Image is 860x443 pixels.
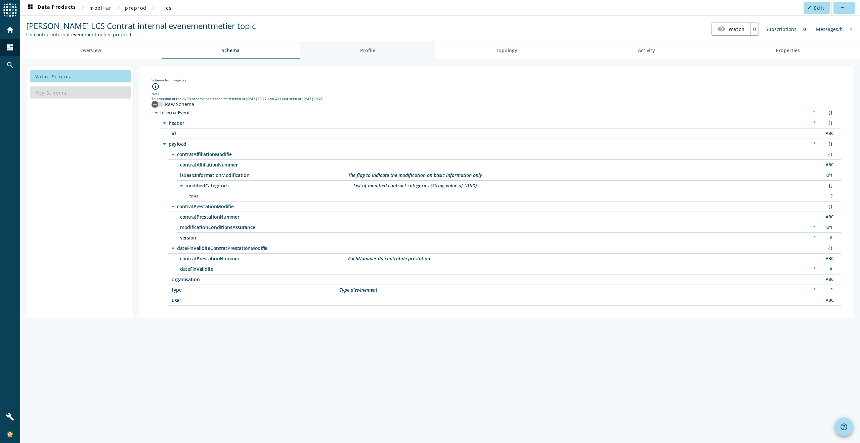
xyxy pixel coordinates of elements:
div: Unknown [822,287,836,294]
div: 0 [750,23,759,35]
div: Required [810,120,819,127]
span: Edit [814,5,824,11]
button: Watch [712,23,750,35]
button: Data Products [24,2,79,14]
button: lcs [157,2,179,14]
button: preprod [122,2,149,14]
span: /payload/contratPrestationModifie [177,204,345,209]
div: 1 [846,23,856,36]
span: [PERSON_NAME] LCS Contrat internal evenementmetier topic [26,20,256,31]
span: /payload/dateFinValiditeContratPrestationModifie/dateFinValidite [180,267,348,271]
div: Required [810,287,819,294]
span: /payload/contratAffiliationModifie [177,152,345,157]
i: arrow_drop_down [177,182,185,190]
span: Data Products [26,4,76,12]
span: Activity [638,48,655,53]
img: spoud-logo.svg [3,3,17,17]
span: /payload/contratPrestationModifie/version [180,235,348,240]
div: Note: [152,91,841,96]
span: /payload [169,142,337,146]
mat-icon: chevron_right [114,3,122,11]
span: /payload/contratPrestationModifie/contratPrestationNummer [180,215,348,219]
span: Overview [80,48,101,53]
div: Description [348,256,430,261]
i: arrow_drop_down [169,202,177,211]
i: arrow_drop_down [152,109,160,117]
span: Watch [729,23,745,35]
mat-icon: chevron_right [79,3,87,11]
div: String [822,161,836,169]
span: preprod [125,5,146,11]
div: String [822,255,836,262]
div: Description [340,288,377,292]
span: Schema [222,48,240,53]
span: Value Schema [35,73,72,80]
mat-icon: dashboard [26,4,34,12]
div: String [822,297,836,304]
img: df3a2c00d7f1025ea8f91671640e3a84 [7,431,13,438]
div: String [822,276,836,283]
span: /payload/dateFinValiditeContratPrestationModifie/contratPrestationNummer [180,256,348,261]
span: Profile [360,48,375,53]
i: arrow_drop_down [169,244,177,252]
button: Value Schema [30,70,131,82]
span: /payload/contratAffiliationModifie/modifiedCategories [185,183,353,188]
div: Required [810,266,819,273]
div: Kafka Topic: lcs-contrat-internal-evenementmetier-preprod [26,31,256,38]
div: String [822,130,836,137]
label: Raw Schema [164,101,195,108]
div: Boolean [822,224,836,231]
div: This version of the AVRO schema has been first fetched at [DATE] 10:27 and was last seen at [DATE... [152,96,841,101]
mat-icon: dashboard [6,43,14,51]
mat-icon: edit [808,6,811,9]
i: arrow_drop_down [161,119,169,127]
span: lcs [164,5,172,11]
div: Number [822,234,836,242]
mat-icon: help_outline [840,423,848,431]
div: Unknown [822,193,836,200]
mat-icon: home [6,26,14,34]
span: /payload/organisation [172,277,340,282]
span: /header [169,121,337,125]
div: Object [822,109,836,116]
span: Properties [776,48,800,53]
span: /payload/type [172,288,340,292]
div: Boolean [822,172,836,179]
div: Object [822,141,836,148]
span: /header/id [172,131,340,136]
mat-icon: build [6,413,14,421]
div: Required [810,224,819,231]
div: Required [810,109,819,116]
span: /payload/contratAffiliationModifie/contratAffiliationNummer [180,162,348,167]
span: mobiliar [89,5,112,11]
div: Messages/h [813,23,846,36]
i: arrow_drop_down [161,140,169,148]
button: mobiliar [87,2,114,14]
div: Number [822,266,836,273]
span: Topology [496,48,517,53]
button: Edit [804,2,830,14]
div: Description [348,173,482,178]
div: Object [822,245,836,252]
div: String [822,214,836,221]
div: Subscriptions [762,23,800,36]
span: /payload/contratPrestationModifie/modificationConditionsAssurance [180,225,348,230]
div: Description [353,183,477,188]
mat-icon: visibility [717,25,725,33]
mat-icon: more_horiz [840,6,844,9]
div: Object [822,120,836,127]
span: / [160,110,328,115]
mat-icon: search [6,61,14,69]
div: Object [822,203,836,210]
i: info_outline [152,82,160,90]
div: Schema from Registry [152,78,841,82]
div: Required [810,141,819,148]
span: /payload/contratAffiliationModifie/modifiedCategories/items [188,194,356,198]
div: Array [822,182,836,189]
mat-icon: chevron_right [149,3,157,11]
span: /payload/user [172,298,340,303]
div: Object [822,151,836,158]
i: arrow_drop_down [169,150,177,158]
div: 0 [800,23,809,36]
span: /payload/contratAffiliationModifie/isBasicInformationModification [180,173,348,178]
